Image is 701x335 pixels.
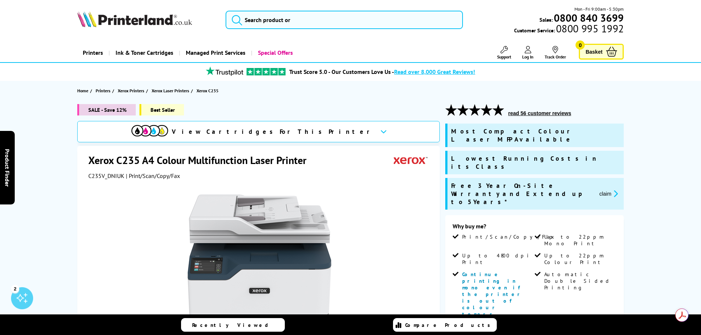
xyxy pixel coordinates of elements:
[544,234,615,247] span: Up to 22ppm Mono Print
[181,318,285,332] a: Recently Viewed
[197,88,219,93] span: Xerox C235
[554,11,624,25] b: 0800 840 3699
[118,87,144,95] span: Xerox Printers
[393,318,497,332] a: Compare Products
[77,11,217,29] a: Printerland Logo
[116,43,173,62] span: Ink & Toner Cartridges
[462,271,524,317] span: Continue printing in mono even if the printer is out of colour toners
[131,125,168,136] img: cmyk-icon.svg
[11,285,19,293] div: 2
[574,6,624,13] span: Mon - Fri 9:00am - 5:30pm
[77,87,88,95] span: Home
[226,11,463,29] input: Search product or
[172,128,374,136] span: View Cartridges For This Printer
[576,40,585,50] span: 0
[539,16,553,23] span: Sales:
[451,127,620,143] span: Most Compact Colour Laser MFP Available
[585,47,602,57] span: Basket
[152,87,191,95] a: Xerox Laser Printers
[544,271,615,291] span: Automatic Double Sided Printing
[109,43,179,62] a: Ink & Toner Cartridges
[77,11,192,27] img: Printerland Logo
[179,43,251,62] a: Managed Print Services
[77,43,109,62] a: Printers
[77,87,90,95] a: Home
[152,87,189,95] span: Xerox Laser Printers
[497,46,511,60] a: Support
[522,46,534,60] a: Log In
[289,68,475,75] a: Trust Score 5.0 - Our Customers Love Us -Read over 8,000 Great Reviews!
[506,110,573,117] button: read 56 customer reviews
[522,54,534,60] span: Log In
[88,153,314,167] h1: Xerox C235 A4 Colour Multifunction Laser Printer
[251,43,298,62] a: Special Offers
[453,222,616,234] div: Why buy me?
[462,252,533,265] span: Up to 4800 dpi Print
[451,154,620,171] span: Lowest Running Costs in its Class
[192,322,276,328] span: Recently Viewed
[96,87,110,95] span: Printers
[451,182,594,206] span: Free 3 Year On-Site Warranty and Extend up to 5 Years*
[514,25,624,34] span: Customer Service:
[553,14,624,21] a: 0800 840 3699
[497,54,511,60] span: Support
[96,87,112,95] a: Printers
[88,172,124,179] span: C235V_DNIUK
[126,172,180,179] span: | Print/Scan/Copy/Fax
[579,44,624,60] a: Basket 0
[4,149,11,186] span: Product Finder
[139,104,184,115] span: Best Seller
[545,46,566,60] a: Track Order
[544,252,615,265] span: Up to 22ppm Colour Print
[247,68,286,75] img: trustpilot rating
[202,67,247,76] img: trustpilot rating
[118,87,146,95] a: Xerox Printers
[394,68,475,75] span: Read over 8,000 Great Reviews!
[555,25,624,32] span: 0800 995 1992
[77,104,136,115] span: SALE - Save 12%
[405,322,494,328] span: Compare Products
[394,153,428,167] img: Xerox
[597,189,620,198] button: promo-description
[462,234,557,240] span: Print/Scan/Copy/Fax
